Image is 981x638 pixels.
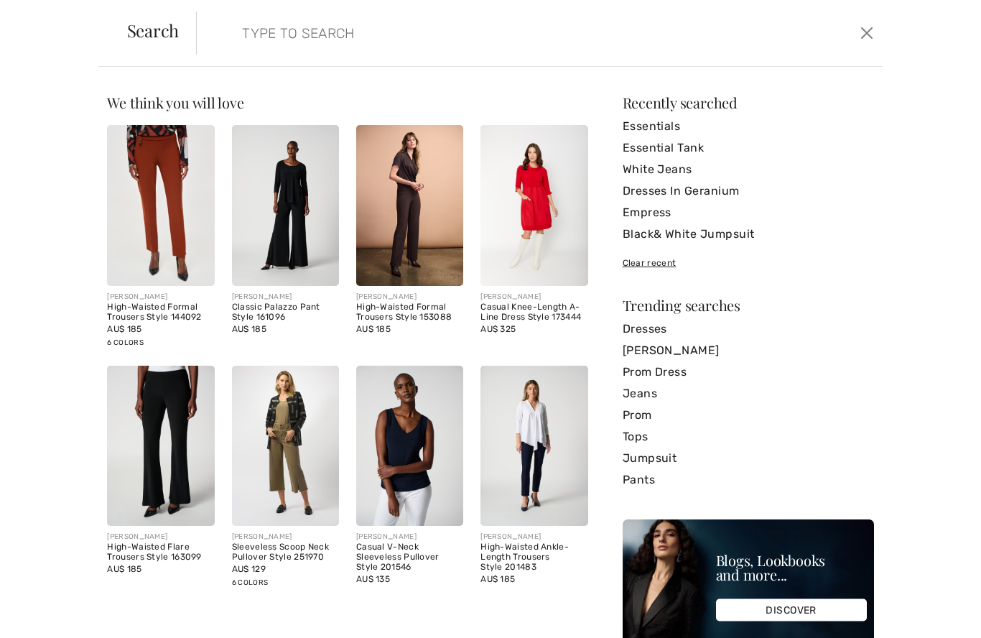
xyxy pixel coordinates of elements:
a: Prom [623,404,874,426]
div: [PERSON_NAME] [232,292,339,302]
a: Tops [623,426,874,448]
div: High-Waisted Flare Trousers Style 163099 [107,542,214,563]
div: DISCOVER [716,599,867,621]
a: Pants [623,469,874,491]
div: [PERSON_NAME] [480,292,587,302]
div: Trending searches [623,298,874,313]
div: Casual Knee-Length A-Line Dress Style 173444 [480,302,587,323]
span: AU$ 135 [356,574,390,584]
a: White Jeans [623,159,874,180]
span: AU$ 185 [107,564,141,574]
span: AU$ 129 [232,564,266,574]
a: Jumpsuit [623,448,874,469]
div: Clear recent [623,256,874,269]
div: Sleeveless Scoop Neck Pullover Style 251970 [232,542,339,563]
button: Close [856,22,878,45]
input: TYPE TO SEARCH [231,11,699,55]
div: [PERSON_NAME] [107,532,214,542]
div: [PERSON_NAME] [107,292,214,302]
span: 6 Colors [107,338,143,347]
div: High-Waisted Ankle-Length Trousers Style 201483 [480,542,587,572]
img: Classic Palazzo Pant Style 161096. Black [232,125,339,286]
img: Sleeveless Scoop Neck Pullover Style 251970. Black [232,366,339,527]
span: AU$ 185 [107,324,141,334]
img: High-Waisted Formal Trousers Style 144092. Black [107,125,214,286]
span: We think you will love [107,93,243,112]
a: Dresses [623,318,874,340]
a: Essentials [623,116,874,137]
div: Blogs, Lookbooks and more... [716,553,867,582]
a: Jeans [623,383,874,404]
span: 6 Colors [232,578,268,587]
div: High-Waisted Formal Trousers Style 144092 [107,302,214,323]
div: Classic Palazzo Pant Style 161096 [232,302,339,323]
span: AU$ 185 [232,324,266,334]
a: Essential Tank [623,137,874,159]
span: AU$ 325 [480,324,516,334]
span: AU$ 185 [356,324,391,334]
a: Empress [623,202,874,223]
div: [PERSON_NAME] [480,532,587,542]
img: High-Waisted Ankle-Length Trousers Style 201483. Black [480,366,587,527]
div: [PERSON_NAME] [356,292,463,302]
a: Black& White Jumpsuit [623,223,874,245]
a: [PERSON_NAME] [623,340,874,361]
div: Casual V-Neck Sleeveless Pullover Style 201546 [356,542,463,572]
a: Dresses In Geranium [623,180,874,202]
span: Search [127,22,180,39]
span: AU$ 185 [480,574,515,584]
img: Casual Knee-Length A-Line Dress Style 173444. Black [480,125,587,286]
div: High-Waisted Formal Trousers Style 153088 [356,302,463,323]
div: Recently searched [623,96,874,110]
img: High-Waisted Flare Trousers Style 163099. Black [107,366,214,527]
div: [PERSON_NAME] [232,532,339,542]
img: Casual V-Neck Sleeveless Pullover Style 201546. Midnight Blue 40 [356,366,463,527]
a: Prom Dress [623,361,874,383]
img: High-Waisted Formal Trousers Style 153088. Black [356,125,463,286]
div: [PERSON_NAME] [356,532,463,542]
